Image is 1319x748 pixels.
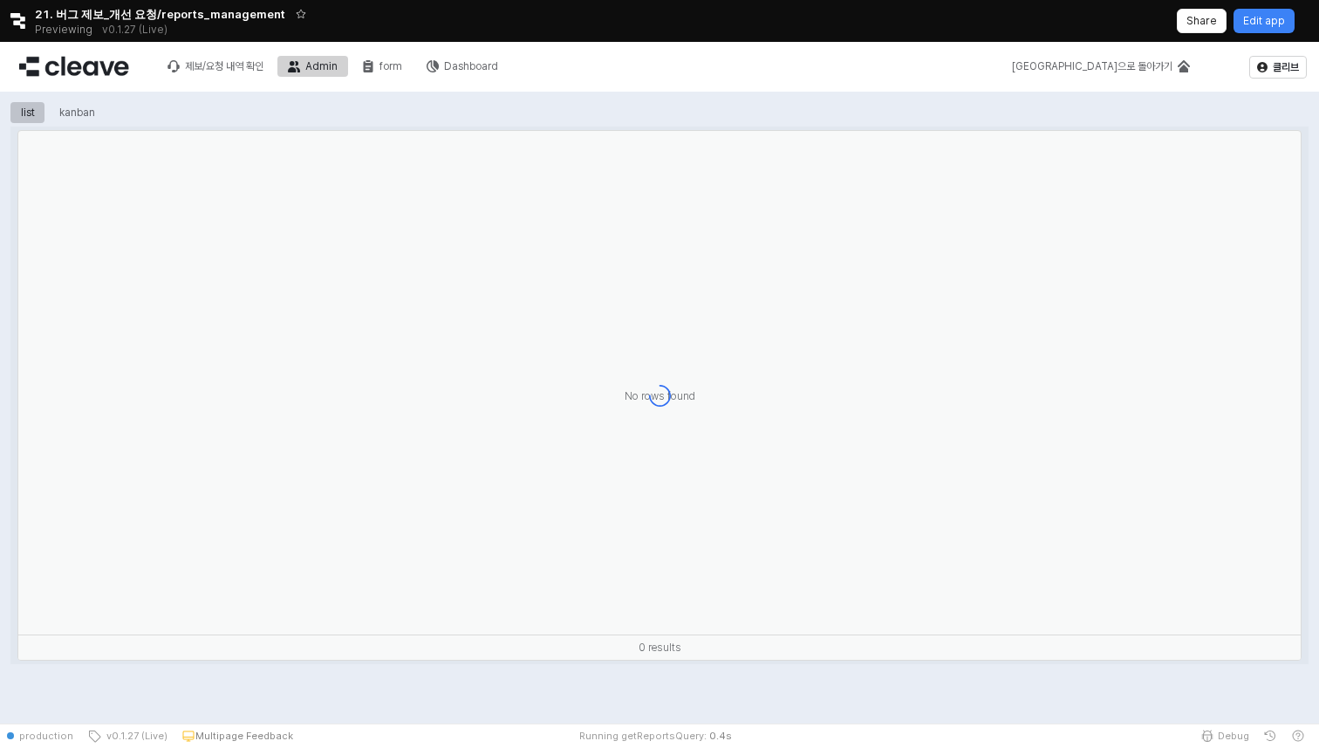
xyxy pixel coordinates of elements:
[1177,9,1227,33] button: Share app
[21,102,35,123] div: list
[444,60,498,72] div: Dashboard
[101,729,167,743] span: v0.1.27 (Live)
[1273,60,1299,74] p: 클리브
[579,729,707,743] span: Running getReportsQuery:
[35,5,285,23] span: 21. 버그 제보_개선 요청/reports_management
[1001,56,1200,77] button: [GEOGRAPHIC_DATA]으로 돌아가기
[352,56,413,77] button: form
[1284,724,1312,748] button: Help
[102,23,167,37] p: v0.1.27 (Live)
[277,56,348,77] button: Admin
[1249,56,1307,79] button: 클리브
[174,724,300,748] button: Multipage Feedback
[195,729,293,743] p: Multipage Feedback
[292,5,310,23] button: Add app to favorites
[1256,724,1284,748] button: History
[10,102,45,123] div: list
[1012,60,1172,72] div: [GEOGRAPHIC_DATA]으로 돌아가기
[1193,724,1256,748] button: Debug
[185,60,263,72] div: 제보/요청 내역 확인
[379,60,402,72] div: form
[1234,9,1295,33] button: Edit app
[80,724,174,748] button: v0.1.27 (Live)
[709,729,732,743] span: 0.4 s
[1243,14,1285,28] p: Edit app
[416,56,509,77] button: Dashboard
[35,21,92,38] span: Previewing
[1186,14,1217,28] p: Share
[92,17,177,42] button: Releases and History
[157,56,274,77] button: 제보/요청 내역 확인
[49,102,106,123] div: kanban
[1001,56,1200,77] div: 메인으로 돌아가기
[35,17,177,42] div: Previewing v0.1.27 (Live)
[59,102,95,123] div: kanban
[1218,729,1249,743] span: Debug
[305,60,338,72] div: Admin
[19,729,73,743] span: production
